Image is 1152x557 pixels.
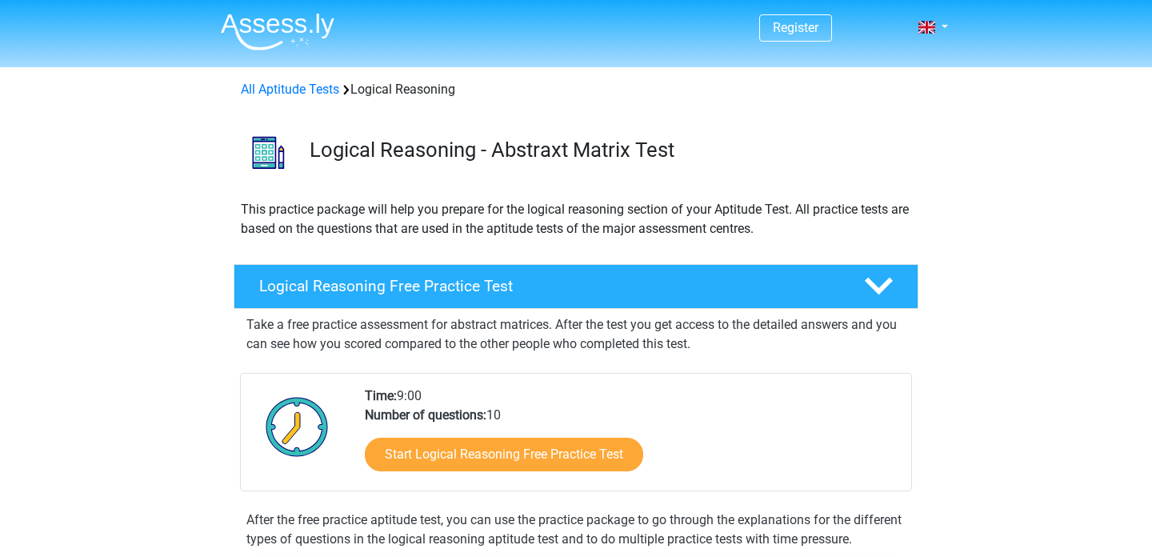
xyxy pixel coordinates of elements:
[221,13,334,50] img: Assessly
[365,438,643,471] a: Start Logical Reasoning Free Practice Test
[773,20,818,35] a: Register
[310,138,906,162] h3: Logical Reasoning - Abstraxt Matrix Test
[227,264,925,309] a: Logical Reasoning Free Practice Test
[241,200,911,238] p: This practice package will help you prepare for the logical reasoning section of your Aptitude Te...
[259,277,838,295] h4: Logical Reasoning Free Practice Test
[234,80,918,99] div: Logical Reasoning
[353,387,910,491] div: 9:00 10
[234,118,302,186] img: logical reasoning
[365,407,486,423] b: Number of questions:
[257,387,338,467] img: Clock
[241,82,339,97] a: All Aptitude Tests
[240,511,912,549] div: After the free practice aptitude test, you can use the practice package to go through the explana...
[365,388,397,403] b: Time:
[246,315,906,354] p: Take a free practice assessment for abstract matrices. After the test you get access to the detai...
